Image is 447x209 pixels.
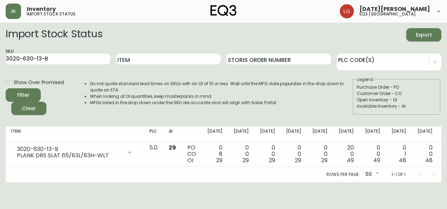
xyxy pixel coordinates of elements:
span: 29 [242,156,249,164]
th: [DATE] [280,126,307,142]
div: 0 0 [365,145,380,164]
span: Show Over Promised [14,79,64,86]
div: 0 0 [234,145,249,164]
div: 0 0 [312,145,328,164]
span: 29 [169,144,176,152]
div: 0 0 [260,145,275,164]
div: PO CO [187,145,196,164]
div: 0 1 [391,145,407,164]
span: 48 [399,156,406,164]
li: MFGs listed in the drop down under the SKU are accurate and will align with Sales Portal. [90,100,352,106]
div: 0 0 [286,145,301,164]
span: 48 [425,156,433,164]
p: Rows per page: [326,171,360,178]
span: 29 [269,156,275,164]
div: Open Inventory - OI [357,97,437,103]
h2: Import Stock Status [6,28,102,42]
li: When looking at OI quantities, keep masterpacks in mind. [90,93,352,100]
span: 49 [373,156,380,164]
p: 1-1 of 1 [391,171,406,178]
th: [DATE] [202,126,228,142]
div: PLANK DRS SLAT 65/83L/83H-WLT [17,152,123,159]
span: [DATE][PERSON_NAME] [359,6,430,12]
span: OI [187,156,193,164]
div: 0 8 [207,145,222,164]
li: Do not quote standard lead times on SKUs with an OI of 10 or less. Wait until the MFG date popula... [90,81,352,93]
span: Export [412,31,436,39]
th: [DATE] [359,126,386,142]
div: Available Inventory - AI [357,103,437,109]
span: 29 [321,156,328,164]
th: AI [163,126,182,142]
th: [DATE] [386,126,412,142]
div: 50 [363,169,380,180]
img: 2638f148bab13be18035375ceda1d187 [340,4,354,18]
th: Item [6,126,144,142]
span: 29 [216,156,222,164]
div: 20 0 [339,145,354,164]
img: logo [210,5,237,16]
h5: eq3 [GEOGRAPHIC_DATA] [359,12,416,16]
th: [DATE] [228,126,254,142]
div: 3020-630-13-BPLANK DRS SLAT 65/83L/83H-WLT [11,145,138,160]
div: Filter [17,91,30,100]
div: Purchase Order - PO [357,84,437,90]
th: [DATE] [333,126,359,142]
td: 5.0 [144,142,163,167]
h5: import stock status [27,12,76,16]
th: [DATE] [412,126,438,142]
span: 49 [347,156,354,164]
legend: Legend [357,76,374,83]
div: 0 0 [417,145,433,164]
span: 29 [295,156,301,164]
button: Clear [11,102,46,115]
div: 3020-630-13-B [17,146,123,152]
span: Inventory [27,6,56,12]
th: [DATE] [254,126,281,142]
button: Export [406,28,441,42]
th: PLC [144,126,163,142]
th: [DATE] [307,126,333,142]
div: Customer Order - CO [357,90,437,97]
span: Clear [17,104,41,113]
button: Filter [6,88,41,102]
